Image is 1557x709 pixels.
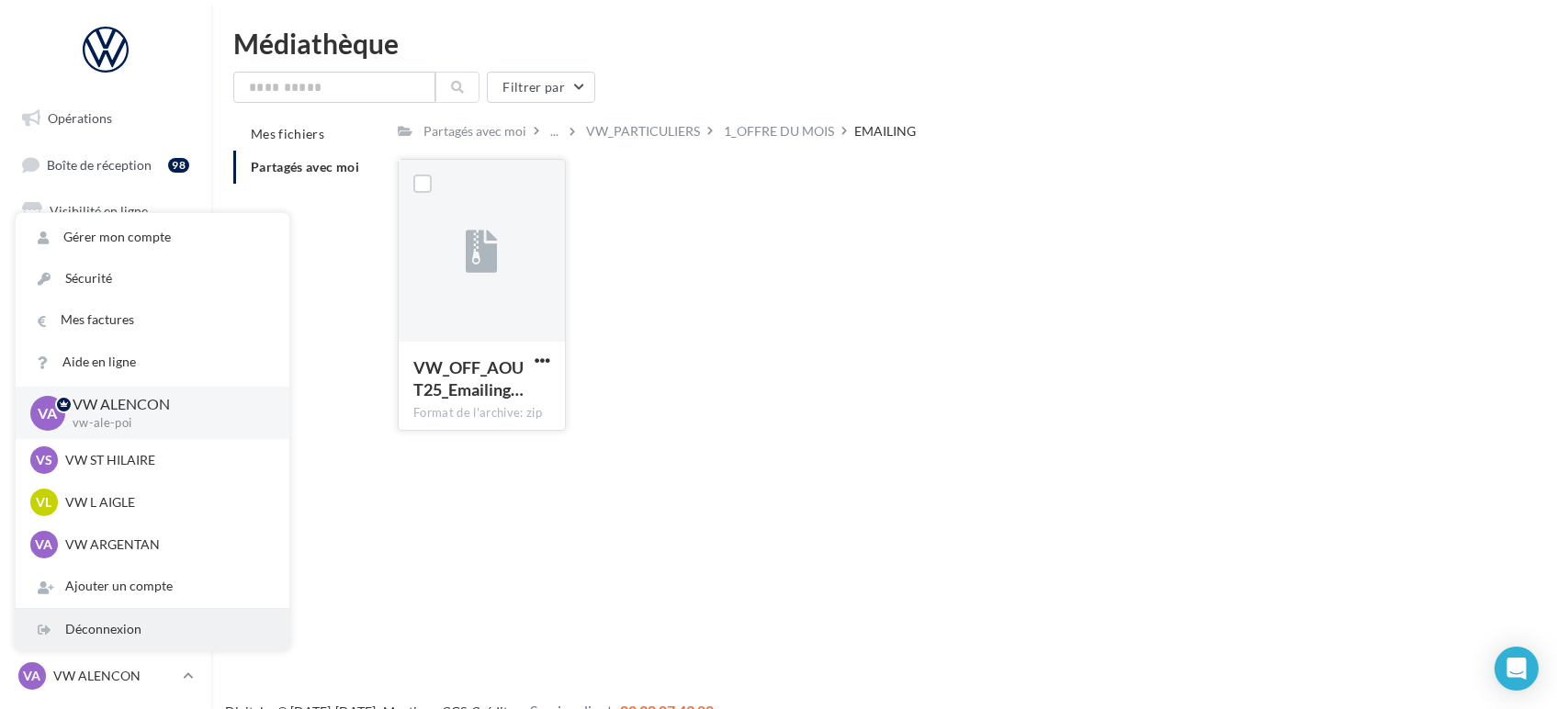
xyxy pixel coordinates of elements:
span: Visibilité en ligne [50,203,148,219]
span: VW_OFF_AOUT25_Emailing_TCross_TRoc [413,357,524,400]
div: EMAILING [854,122,916,141]
div: ... [547,118,562,144]
div: VW_PARTICULIERS [586,122,700,141]
span: VA [39,402,58,423]
a: Visibilité en ligne [11,192,200,231]
span: VS [36,451,52,469]
span: Opérations [48,110,112,126]
a: VA VW ALENCON [15,658,197,693]
div: Format de l'archive: zip [413,405,550,422]
div: Open Intercom Messenger [1495,647,1539,691]
a: Calendrier [11,375,200,413]
div: Médiathèque [233,29,1535,57]
a: Contacts [11,284,200,322]
a: Campagnes DataOnDemand [11,481,200,535]
a: Opérations [11,99,200,138]
a: Boîte de réception98 [11,145,200,185]
div: 98 [168,158,189,173]
button: Filtrer par [487,72,595,103]
a: Campagnes [11,238,200,276]
p: VW ALENCON [53,667,175,685]
p: VW ARGENTAN [65,535,267,554]
p: VW ALENCON [73,394,260,415]
a: Gérer mon compte [16,217,289,258]
a: Mes factures [16,299,289,341]
p: VW ST HILAIRE [65,451,267,469]
span: Partagés avec moi [251,159,359,174]
span: Mes fichiers [251,126,324,141]
a: Sécurité [16,258,289,299]
a: Médiathèque [11,329,200,367]
a: Aide en ligne [16,342,289,383]
a: PLV et print personnalisable [11,421,200,475]
p: vw-ale-poi [73,415,260,432]
div: Ajouter un compte [16,566,289,607]
span: Boîte de réception [47,156,152,172]
div: Partagés avec moi [423,122,526,141]
p: VW L AIGLE [65,493,267,512]
span: VA [36,535,53,554]
div: 1_OFFRE DU MOIS [724,122,834,141]
span: VA [24,667,41,685]
div: Déconnexion [16,609,289,650]
span: VL [37,493,52,512]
